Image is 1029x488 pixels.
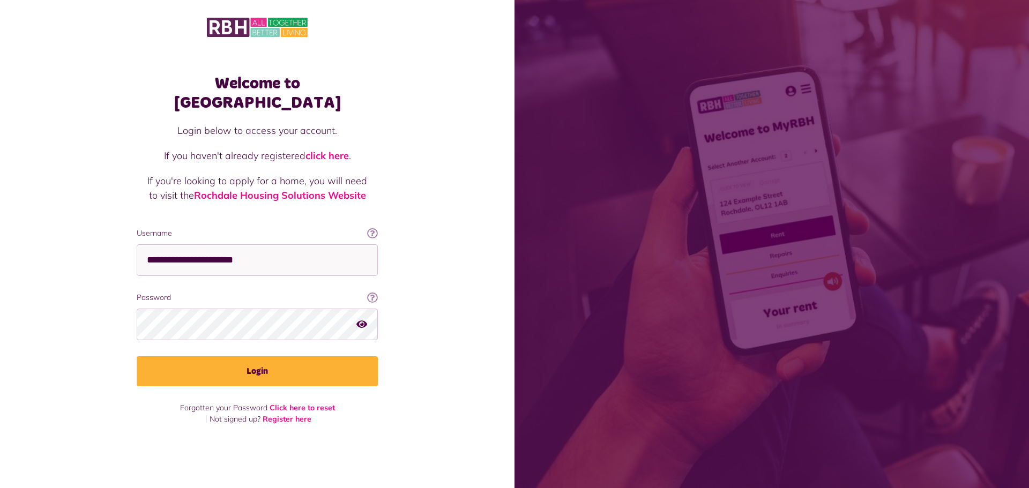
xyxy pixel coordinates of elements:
button: Login [137,356,378,386]
a: Rochdale Housing Solutions Website [194,189,366,201]
p: Login below to access your account. [147,123,367,138]
p: If you haven't already registered . [147,148,367,163]
a: Click here to reset [270,403,335,412]
span: Not signed up? [210,414,260,424]
h1: Welcome to [GEOGRAPHIC_DATA] [137,74,378,112]
a: click here [305,149,349,162]
a: Register here [263,414,311,424]
label: Username [137,228,378,239]
img: MyRBH [207,16,308,39]
span: Forgotten your Password [180,403,267,412]
label: Password [137,292,378,303]
p: If you're looking to apply for a home, you will need to visit the [147,174,367,202]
